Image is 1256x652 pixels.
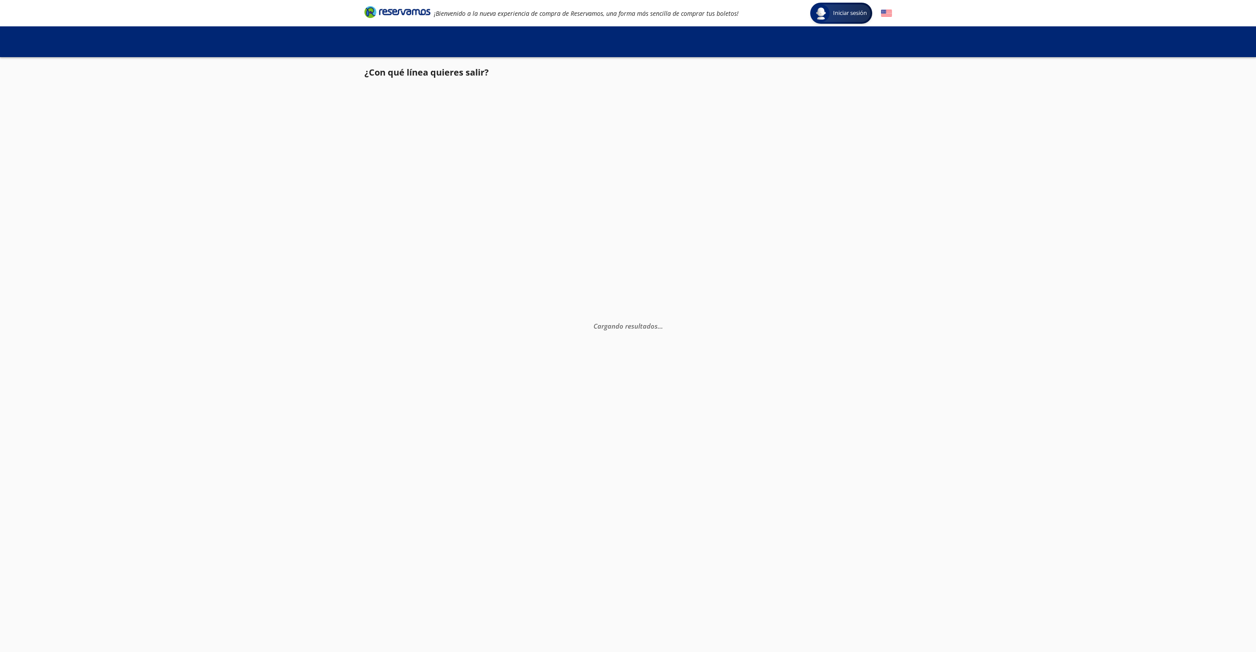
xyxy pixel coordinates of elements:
span: . [659,322,661,330]
button: English [881,8,892,19]
span: . [658,322,659,330]
span: . [661,322,663,330]
p: ¿Con qué línea quieres salir? [364,66,489,79]
em: ¡Bienvenido a la nueva experiencia de compra de Reservamos, una forma más sencilla de comprar tus... [434,9,739,18]
em: Cargando resultados [593,322,663,330]
span: Iniciar sesión [830,9,870,18]
a: Brand Logo [364,5,430,21]
i: Brand Logo [364,5,430,18]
